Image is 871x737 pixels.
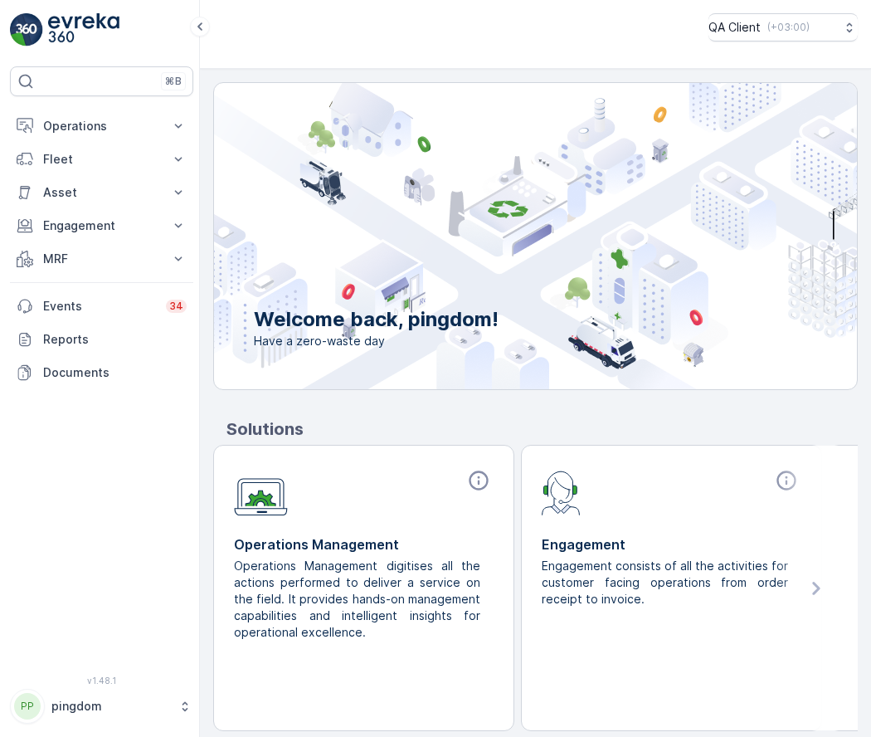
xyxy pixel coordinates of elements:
[10,176,193,209] button: Asset
[542,469,581,515] img: module-icon
[10,143,193,176] button: Fleet
[10,290,193,323] a: Events34
[10,242,193,276] button: MRF
[10,689,193,724] button: PPpingdom
[10,356,193,389] a: Documents
[43,184,160,201] p: Asset
[254,306,499,333] p: Welcome back, pingdom!
[234,469,288,516] img: module-icon
[254,333,499,349] span: Have a zero-waste day
[51,698,170,715] p: pingdom
[43,151,160,168] p: Fleet
[43,251,160,267] p: MRF
[708,19,761,36] p: QA Client
[542,534,801,554] p: Engagement
[10,110,193,143] button: Operations
[10,13,43,46] img: logo
[10,676,193,686] span: v 1.48.1
[226,417,858,442] p: Solutions
[708,13,858,41] button: QA Client(+03:00)
[169,300,183,313] p: 34
[10,209,193,242] button: Engagement
[48,13,119,46] img: logo_light-DOdMpM7g.png
[234,558,480,641] p: Operations Management digitises all the actions performed to deliver a service on the field. It p...
[43,217,160,234] p: Engagement
[139,83,857,389] img: city illustration
[43,298,156,315] p: Events
[14,693,41,720] div: PP
[542,558,788,608] p: Engagement consists of all the activities for customer facing operations from order receipt to in...
[767,21,810,34] p: ( +03:00 )
[43,118,160,134] p: Operations
[43,331,187,348] p: Reports
[10,323,193,356] a: Reports
[234,534,494,554] p: Operations Management
[43,364,187,381] p: Documents
[165,75,182,88] p: ⌘B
